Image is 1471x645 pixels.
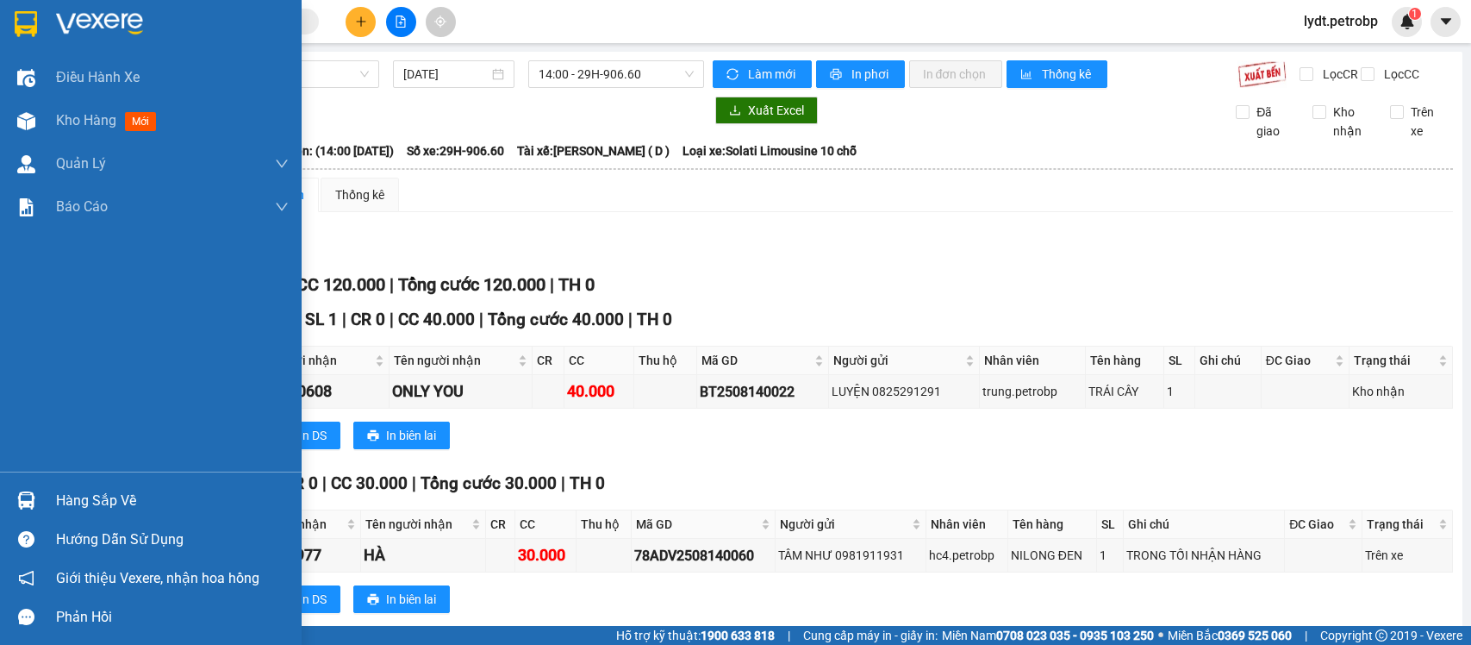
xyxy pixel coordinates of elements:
[284,473,318,493] span: CR 0
[1237,60,1287,88] img: 9k=
[56,488,289,514] div: Hàng sắp về
[1316,65,1361,84] span: Lọc CR
[830,68,845,82] span: printer
[426,7,456,37] button: aim
[395,16,407,28] span: file-add
[1352,382,1449,401] div: Kho nhận
[125,112,156,131] span: mới
[305,310,338,329] span: SL 1
[1399,14,1415,29] img: icon-new-feature
[980,347,1086,375] th: Nhân viên
[299,590,327,609] span: In DS
[1088,382,1161,401] div: TRÁI CÂY
[421,473,557,493] span: Tổng cước 30.000
[365,515,468,534] span: Tên người nhận
[926,510,1008,539] th: Nhân viên
[56,196,108,217] span: Báo cáo
[748,65,798,84] span: Làm mới
[386,7,416,37] button: file-add
[17,112,35,130] img: warehouse-icon
[1020,68,1035,82] span: bar-chart
[342,310,346,329] span: |
[1126,546,1282,565] div: TRONG TỐI NHẬN HÀNG
[412,473,416,493] span: |
[550,274,554,295] span: |
[386,590,436,609] span: In biên lai
[56,567,259,589] span: Giới thiệu Vexere, nhận hoa hồng
[1412,8,1418,20] span: 1
[1409,8,1421,20] sup: 1
[17,198,35,216] img: solution-icon
[577,510,632,539] th: Thu hộ
[355,16,367,28] span: plus
[17,492,35,510] img: warehouse-icon
[803,626,938,645] span: Cung cấp máy in - giấy in:
[909,60,1003,88] button: In đơn chọn
[539,61,693,87] span: 14:00 - 29H-906.60
[266,422,340,449] button: printerIn DS
[1354,351,1435,370] span: Trạng thái
[361,539,486,573] td: HÀ
[398,274,545,295] span: Tổng cước 120.000
[1097,510,1124,539] th: SL
[683,141,857,160] span: Loại xe: Solati Limousine 10 chỗ
[434,16,446,28] span: aim
[616,626,775,645] span: Hỗ trợ kỹ thuật:
[486,510,514,539] th: CR
[558,274,595,295] span: TH 0
[851,65,891,84] span: In phơi
[982,382,1082,401] div: trung.petrobp
[243,375,390,409] td: 0965500608
[296,274,385,295] span: CC 120.000
[996,629,1154,642] strong: 0708 023 035 - 0935 103 250
[632,539,776,573] td: 78ADV2508140060
[275,157,289,171] span: down
[533,347,565,375] th: CR
[515,510,577,539] th: CC
[1195,347,1262,375] th: Ghi chú
[729,104,741,118] span: download
[268,141,394,160] span: Chuyến: (14:00 [DATE])
[346,7,376,37] button: plus
[386,426,436,445] span: In biên lai
[1289,515,1343,534] span: ĐC Giao
[564,347,634,375] th: CC
[335,185,384,204] div: Thống kê
[748,101,804,120] span: Xuất Excel
[570,473,605,493] span: TH 0
[1367,515,1435,534] span: Trạng thái
[351,310,385,329] span: CR 0
[17,69,35,87] img: warehouse-icon
[56,153,106,174] span: Quản Lý
[567,379,631,404] div: 40.000
[56,604,289,630] div: Phản hồi
[56,66,140,88] span: Điều hành xe
[322,473,327,493] span: |
[56,112,116,128] span: Kho hàng
[1158,632,1163,639] span: ⚪️
[816,60,905,88] button: printerIn phơi
[398,310,475,329] span: CC 40.000
[488,310,624,329] span: Tổng cước 40.000
[637,310,672,329] span: TH 0
[394,351,514,370] span: Tên người nhận
[942,626,1154,645] span: Miền Nam
[367,593,379,607] span: printer
[56,527,289,553] div: Hướng dẫn sử dụng
[1008,510,1097,539] th: Tên hàng
[331,473,408,493] span: CC 30.000
[18,531,34,548] span: question-circle
[247,351,371,370] span: SĐT người nhận
[833,351,962,370] span: Người gửi
[1266,351,1331,370] span: ĐC Giao
[390,274,394,295] span: |
[726,68,741,82] span: sync
[1011,546,1094,565] div: NILONG ĐEN
[518,543,573,567] div: 30.000
[1438,14,1454,29] span: caret-down
[246,379,386,404] div: 0965500608
[407,141,504,160] span: Số xe: 29H-906.60
[517,141,670,160] span: Tài xế: [PERSON_NAME] ( D )
[299,426,327,445] span: In DS
[1218,629,1292,642] strong: 0369 525 060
